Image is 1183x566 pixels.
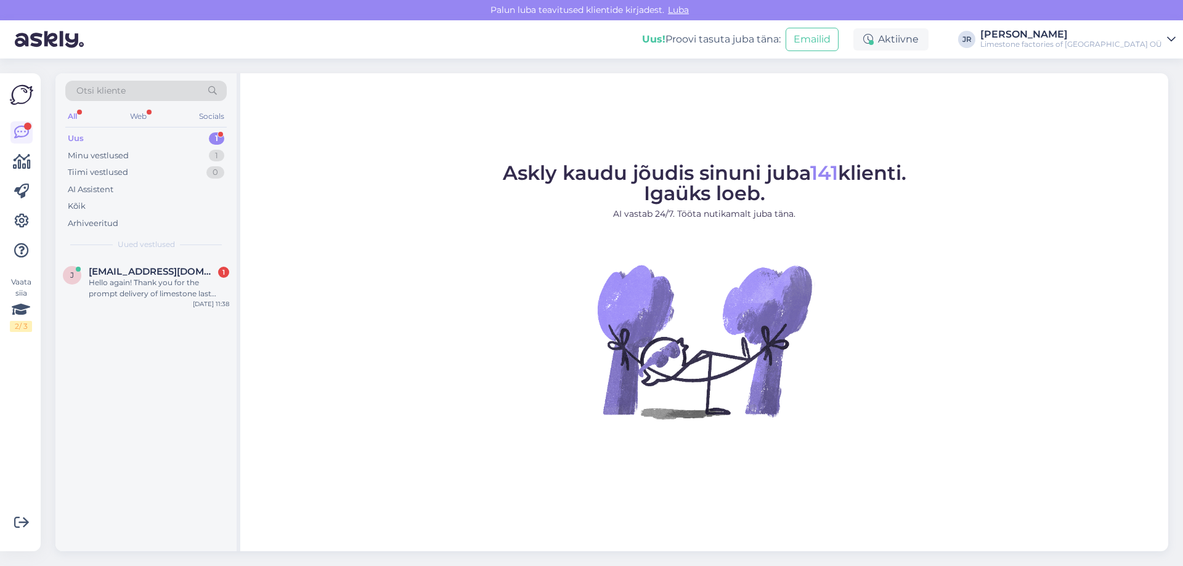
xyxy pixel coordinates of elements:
div: Limestone factories of [GEOGRAPHIC_DATA] OÜ [980,39,1162,49]
div: Socials [197,108,227,124]
div: Aktiivne [853,28,929,51]
div: 1 [209,150,224,162]
b: Uus! [642,33,665,45]
span: j [70,270,74,280]
a: [PERSON_NAME]Limestone factories of [GEOGRAPHIC_DATA] OÜ [980,30,1176,49]
span: j.hegestad@gmail.com [89,266,217,277]
div: Kõik [68,200,86,212]
div: [PERSON_NAME] [980,30,1162,39]
div: AI Assistent [68,184,113,196]
div: JR [958,31,975,48]
div: 2 / 3 [10,321,32,332]
span: Luba [664,4,693,15]
div: Web [128,108,149,124]
span: 141 [810,161,838,185]
div: 1 [209,132,224,145]
span: Askly kaudu jõudis sinuni juba klienti. Igaüks loeb. [503,161,906,205]
span: Uued vestlused [118,239,175,250]
div: Hello again! Thank you for the prompt delivery of limestone last time I ordered. I want to order ... [89,277,229,299]
p: AI vastab 24/7. Tööta nutikamalt juba täna. [503,208,906,220]
div: Arhiveeritud [68,217,118,230]
div: 0 [206,166,224,179]
div: Proovi tasuta juba täna: [642,32,781,47]
div: Uus [68,132,84,145]
div: [DATE] 11:38 [193,299,229,309]
img: Askly Logo [10,83,33,107]
button: Emailid [786,28,839,51]
div: 1 [218,267,229,278]
div: Tiimi vestlused [68,166,128,179]
div: All [65,108,79,124]
div: Vaata siia [10,277,32,332]
div: Minu vestlused [68,150,129,162]
span: Otsi kliente [76,84,126,97]
img: No Chat active [593,230,815,452]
